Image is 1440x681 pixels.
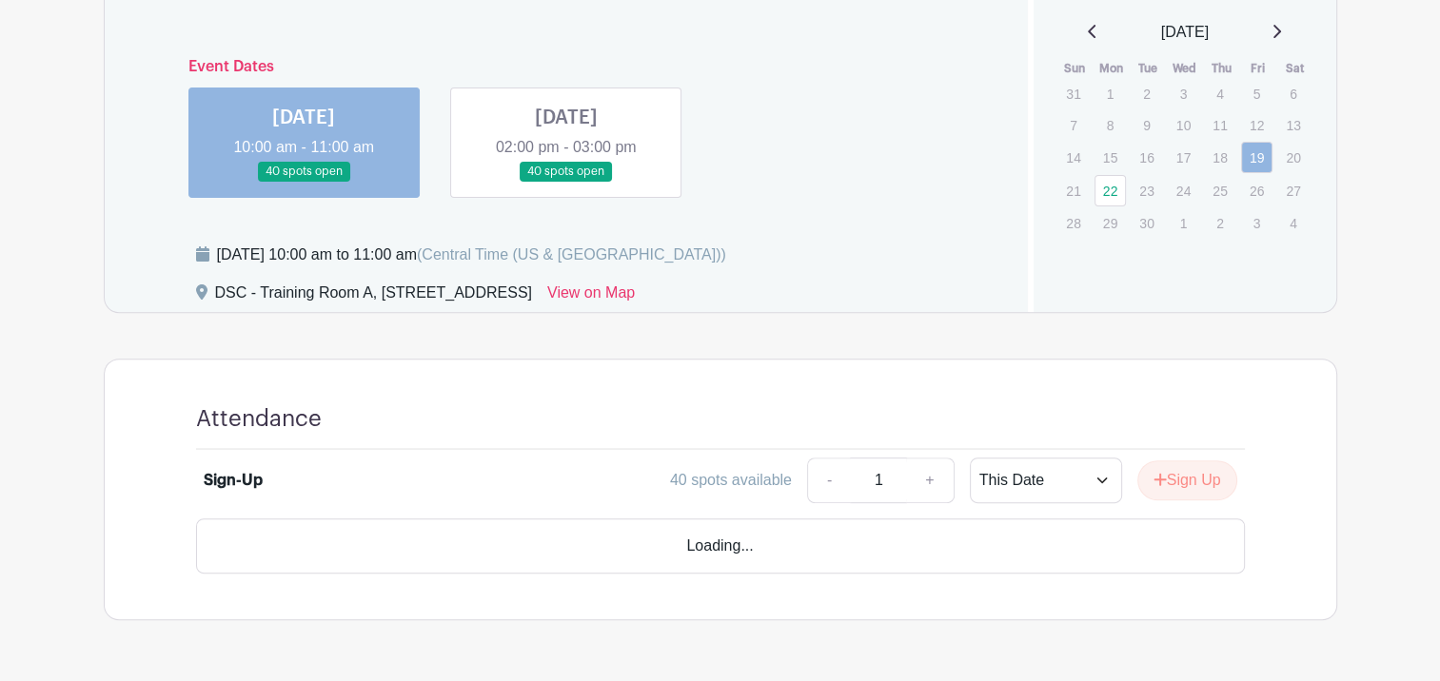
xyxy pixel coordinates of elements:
div: [DATE] 10:00 am to 11:00 am [217,243,726,266]
p: 6 [1277,79,1309,108]
p: 14 [1057,143,1089,172]
p: 18 [1204,143,1235,172]
p: 13 [1277,110,1309,140]
p: 8 [1095,110,1126,140]
p: 9 [1131,110,1162,140]
span: (Central Time (US & [GEOGRAPHIC_DATA])) [417,246,726,263]
p: 26 [1241,176,1272,205]
a: - [807,457,851,503]
p: 2 [1131,79,1162,108]
p: 28 [1057,208,1089,238]
div: 40 spots available [670,469,792,492]
h4: Attendance [196,405,322,433]
p: 7 [1057,110,1089,140]
th: Fri [1240,59,1277,78]
th: Sat [1276,59,1313,78]
p: 1 [1095,79,1126,108]
p: 16 [1131,143,1162,172]
button: Sign Up [1137,460,1237,500]
p: 4 [1277,208,1309,238]
th: Sun [1056,59,1094,78]
p: 3 [1168,79,1199,108]
p: 3 [1241,208,1272,238]
span: [DATE] [1161,21,1209,44]
p: 31 [1057,79,1089,108]
h6: Event Dates [173,58,960,76]
p: 21 [1057,176,1089,205]
p: 20 [1277,143,1309,172]
p: 15 [1095,143,1126,172]
p: 10 [1168,110,1199,140]
a: 22 [1095,175,1126,206]
p: 17 [1168,143,1199,172]
div: DSC - Training Room A, [STREET_ADDRESS] [215,282,532,312]
div: Loading... [196,518,1245,574]
th: Tue [1130,59,1167,78]
th: Thu [1203,59,1240,78]
p: 25 [1204,176,1235,205]
p: 12 [1241,110,1272,140]
a: View on Map [547,282,635,312]
p: 27 [1277,176,1309,205]
p: 23 [1131,176,1162,205]
p: 5 [1241,79,1272,108]
p: 30 [1131,208,1162,238]
p: 29 [1095,208,1126,238]
th: Mon [1094,59,1131,78]
p: 4 [1204,79,1235,108]
p: 1 [1168,208,1199,238]
a: + [906,457,954,503]
th: Wed [1167,59,1204,78]
p: 2 [1204,208,1235,238]
p: 11 [1204,110,1235,140]
a: 19 [1241,142,1272,173]
p: 24 [1168,176,1199,205]
div: Sign-Up [204,469,263,492]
